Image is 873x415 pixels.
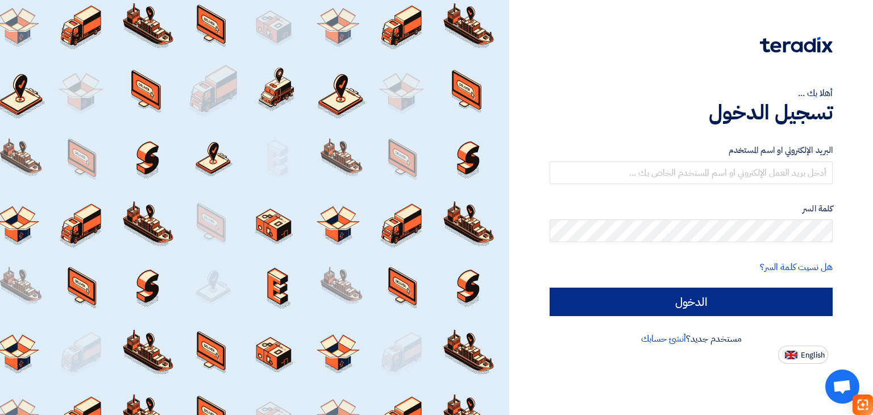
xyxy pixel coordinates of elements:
label: البريد الإلكتروني او اسم المستخدم [550,144,833,157]
input: الدخول [550,288,833,316]
div: مستخدم جديد؟ [550,332,833,346]
button: English [778,346,828,364]
a: هل نسيت كلمة السر؟ [760,260,833,274]
span: English [801,351,825,359]
img: en-US.png [785,351,797,359]
div: أهلا بك ... [550,86,833,100]
div: Open chat [825,370,859,404]
h1: تسجيل الدخول [550,100,833,125]
img: Teradix logo [760,37,833,53]
label: كلمة السر [550,202,833,215]
a: أنشئ حسابك [641,332,686,346]
input: أدخل بريد العمل الإلكتروني او اسم المستخدم الخاص بك ... [550,161,833,184]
